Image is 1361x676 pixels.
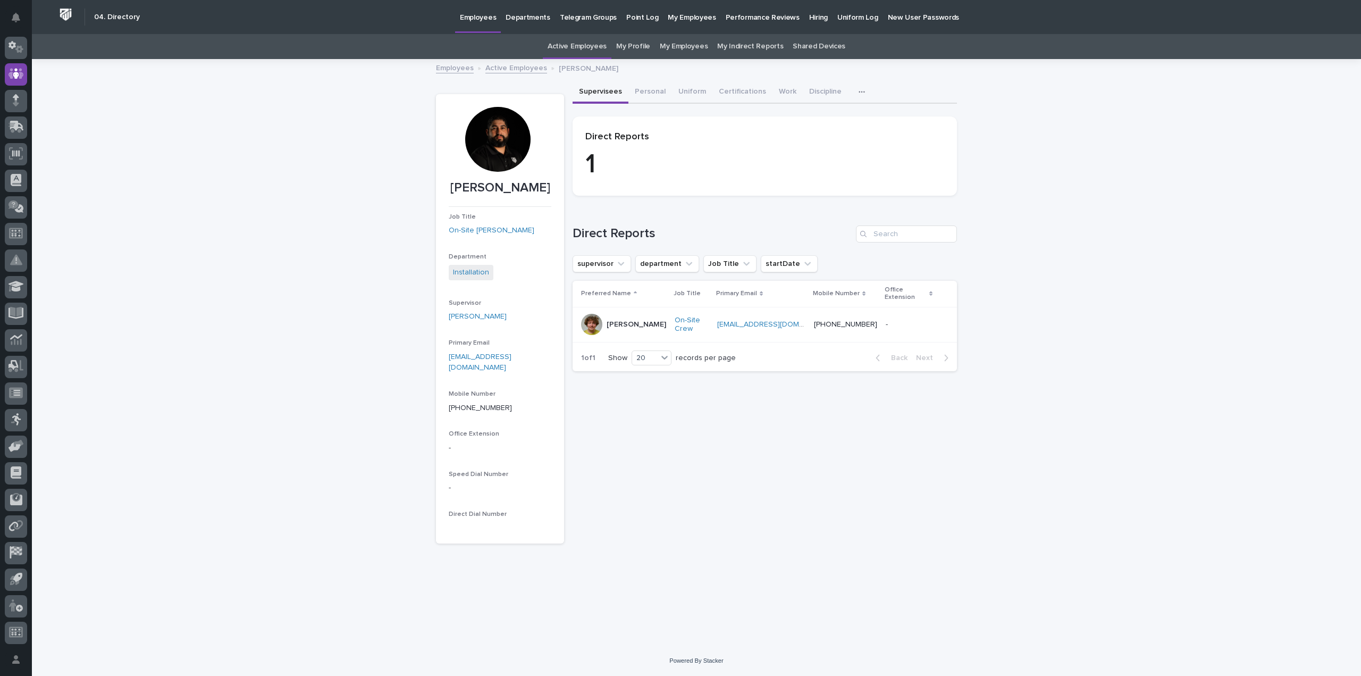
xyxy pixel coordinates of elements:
[449,311,507,322] a: [PERSON_NAME]
[856,226,957,243] input: Search
[703,255,757,272] button: Job Title
[867,353,912,363] button: Back
[885,284,927,304] p: Office Extension
[712,81,772,104] button: Certifications
[449,353,511,372] a: [EMAIL_ADDRESS][DOMAIN_NAME]
[912,353,957,363] button: Next
[761,255,818,272] button: startDate
[632,353,658,364] div: 20
[660,34,708,59] a: My Employees
[717,321,837,328] a: [EMAIL_ADDRESS][DOMAIN_NAME]
[548,34,607,59] a: Active Employees
[669,657,723,664] a: Powered By Stacker
[449,471,508,478] span: Speed Dial Number
[449,214,476,220] span: Job Title
[886,318,890,329] p: -
[813,288,860,299] p: Mobile Number
[436,61,474,73] a: Employees
[585,149,944,181] p: 1
[449,340,490,346] span: Primary Email
[449,431,499,437] span: Office Extension
[675,316,709,334] a: On-Site Crew
[672,81,712,104] button: Uniform
[916,354,939,362] span: Next
[581,288,631,299] p: Preferred Name
[793,34,845,59] a: Shared Devices
[485,61,547,73] a: Active Employees
[56,5,75,24] img: Workspace Logo
[449,443,551,454] p: -
[449,300,481,306] span: Supervisor
[449,511,507,518] span: Direct Dial Number
[607,320,666,329] p: [PERSON_NAME]
[573,255,631,272] button: supervisor
[674,288,701,299] p: Job Title
[616,34,650,59] a: My Profile
[5,6,27,29] button: Notifications
[449,180,551,196] p: [PERSON_NAME]
[814,321,877,328] a: [PHONE_NUMBER]
[717,34,783,59] a: My Indirect Reports
[449,391,495,397] span: Mobile Number
[716,288,757,299] p: Primary Email
[449,225,534,236] a: On-Site [PERSON_NAME]
[449,482,551,494] p: -
[573,226,852,241] h1: Direct Reports
[573,345,604,371] p: 1 of 1
[573,81,628,104] button: Supervisees
[449,404,512,412] a: [PHONE_NUMBER]
[608,354,627,363] p: Show
[449,254,486,260] span: Department
[453,267,489,278] a: Installation
[635,255,699,272] button: department
[803,81,848,104] button: Discipline
[559,62,618,73] p: [PERSON_NAME]
[676,354,736,363] p: records per page
[573,307,957,343] tr: [PERSON_NAME]On-Site Crew [EMAIL_ADDRESS][DOMAIN_NAME] [PHONE_NUMBER]--
[13,13,27,30] div: Notifications
[772,81,803,104] button: Work
[628,81,672,104] button: Personal
[585,131,944,143] p: Direct Reports
[94,13,140,22] h2: 04. Directory
[885,354,908,362] span: Back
